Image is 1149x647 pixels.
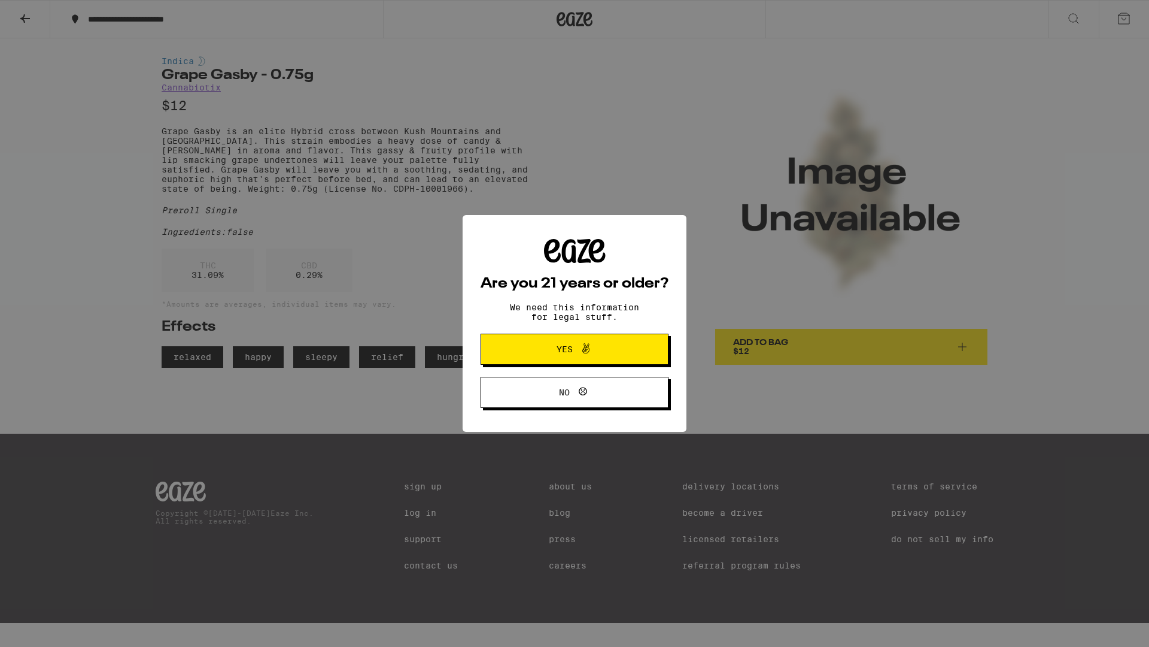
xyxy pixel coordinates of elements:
[557,345,573,353] span: Yes
[481,277,668,291] h2: Are you 21 years or older?
[500,303,649,322] p: We need this information for legal stuff.
[1074,611,1137,641] iframe: Opens a widget where you can find more information
[559,388,570,397] span: No
[481,334,668,365] button: Yes
[481,377,668,408] button: No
